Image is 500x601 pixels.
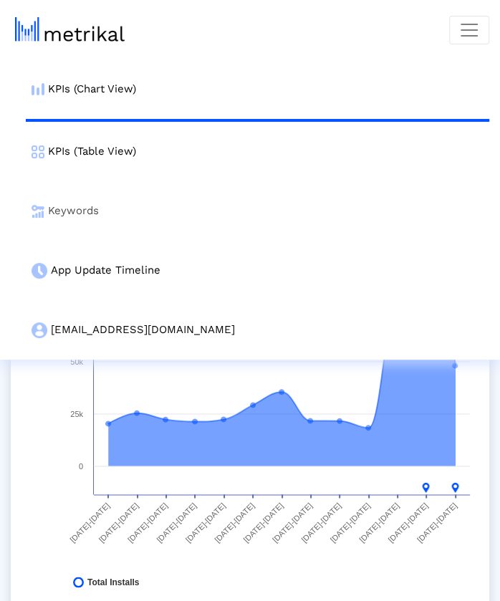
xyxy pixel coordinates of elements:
a: Keywords [26,181,489,241]
img: keywords.png [32,205,44,218]
text: [DATE]-[DATE] [68,501,111,544]
a: KPIs (Chart View) [26,59,489,119]
img: metrical-logo-light.png [15,17,125,42]
text: 50k [70,357,83,366]
text: [DATE]-[DATE] [241,501,284,544]
text: [DATE]-[DATE] [386,501,429,544]
img: kpi-table-menu-icon.png [32,145,44,158]
text: [DATE]-[DATE] [357,501,400,544]
button: Toggle navigation [449,16,489,44]
span: Total Installs [87,577,139,587]
img: my-account-menu-icon.png [32,322,47,338]
text: 25k [70,410,83,418]
img: app-update-menu-icon.png [32,263,47,279]
text: [DATE]-[DATE] [97,501,140,544]
text: [DATE]-[DATE] [271,501,314,544]
text: [DATE]-[DATE] [415,501,458,544]
text: [DATE]-[DATE] [299,501,342,544]
text: [DATE]-[DATE] [126,501,169,544]
img: kpi-chart-menu-icon.png [32,83,44,95]
a: [EMAIL_ADDRESS][DOMAIN_NAME] [26,300,489,360]
a: App Update Timeline [26,241,489,300]
text: [DATE]-[DATE] [184,501,227,544]
text: [DATE]-[DATE] [155,501,198,544]
text: 0 [79,462,83,471]
text: [DATE]-[DATE] [329,501,372,544]
text: [DATE]-[DATE] [213,501,256,544]
a: KPIs (Table View) [26,122,489,181]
